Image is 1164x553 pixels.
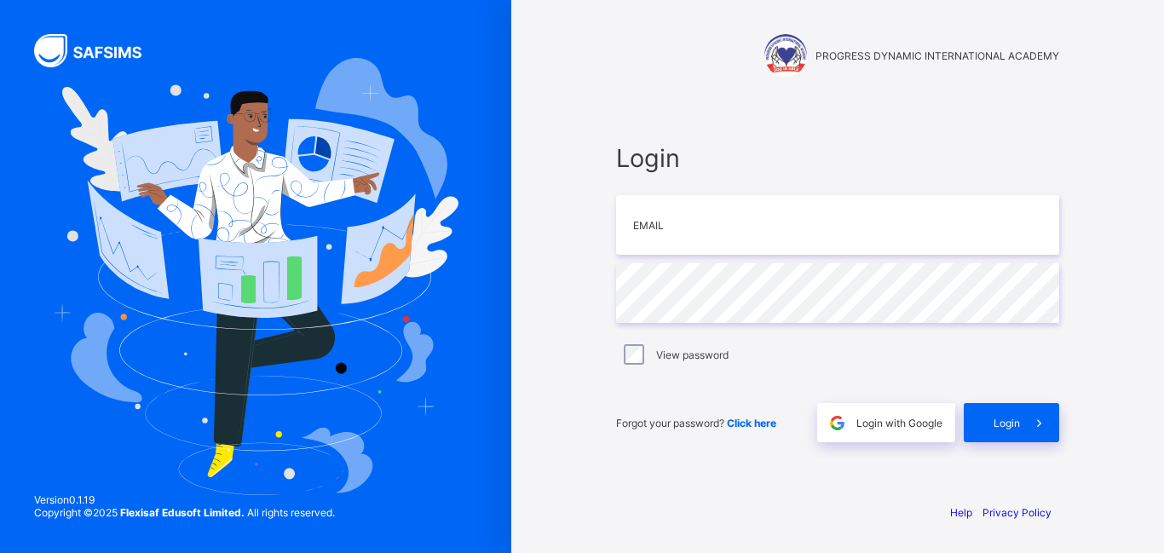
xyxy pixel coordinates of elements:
img: google.396cfc9801f0270233282035f929180a.svg [827,413,847,433]
a: Help [950,506,972,519]
span: Copyright © 2025 All rights reserved. [34,506,335,519]
a: Click here [727,417,776,429]
span: Version 0.1.19 [34,493,335,506]
img: SAFSIMS Logo [34,34,162,67]
span: Login [994,417,1020,429]
label: View password [656,349,729,361]
span: Login with Google [856,417,942,429]
span: PROGRESS DYNAMIC INTERNATIONAL ACADEMY [815,49,1059,62]
a: Privacy Policy [982,506,1052,519]
img: Hero Image [53,58,458,494]
span: Forgot your password? [616,417,776,429]
strong: Flexisaf Edusoft Limited. [120,506,245,519]
span: Login [616,143,1059,173]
